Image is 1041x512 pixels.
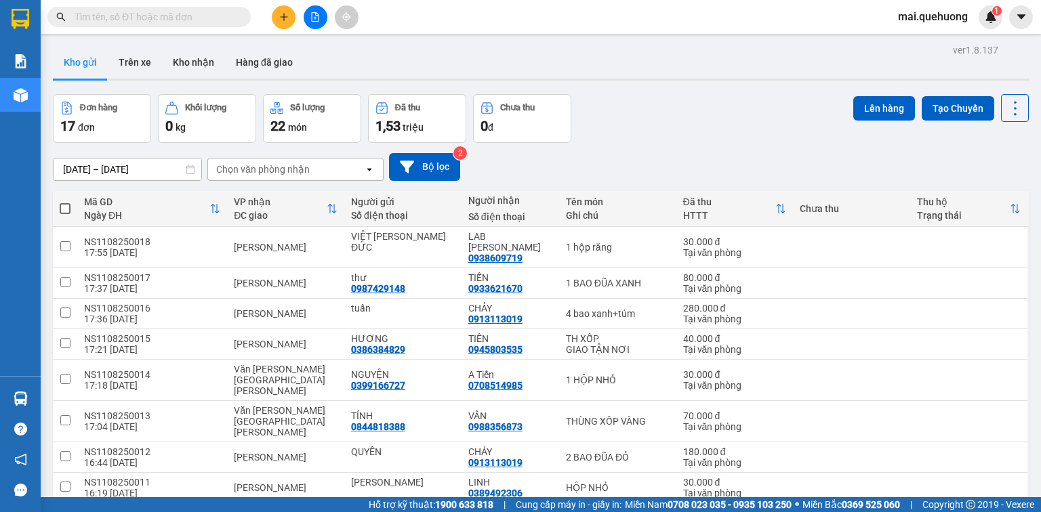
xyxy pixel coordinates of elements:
[516,497,621,512] span: Cung cấp máy in - giấy in:
[342,12,351,22] span: aim
[504,497,506,512] span: |
[910,191,1027,227] th: Toggle SortBy
[683,236,787,247] div: 30.000 đ
[310,12,320,22] span: file-add
[234,339,338,349] div: [PERSON_NAME]
[683,247,787,258] div: Tại văn phòng
[351,333,455,344] div: HƯƠNG
[683,369,787,380] div: 30.000 đ
[917,196,1010,207] div: Thu hộ
[234,452,338,463] div: [PERSON_NAME]
[985,11,997,23] img: icon-new-feature
[351,303,455,314] div: tuấn
[468,488,523,498] div: 0389492306
[84,303,220,314] div: NS1108250016
[468,231,552,253] div: LAB PHONG PHÚ
[84,333,220,344] div: NS1108250015
[468,211,552,222] div: Số điện thoại
[14,88,28,102] img: warehouse-icon
[78,122,95,133] span: đơn
[435,499,493,510] strong: 1900 633 818
[683,446,787,457] div: 180.000 đ
[468,477,552,488] div: LINH
[158,94,256,143] button: Khối lượng0kg
[351,231,455,253] div: VIỆT ANH ĐỨC
[953,43,998,58] div: ver 1.8.137
[683,283,787,294] div: Tại văn phòng
[468,195,552,206] div: Người nhận
[1009,5,1033,29] button: caret-down
[566,333,670,344] div: TH XỐP
[351,210,455,221] div: Số điện thoại
[468,344,523,355] div: 0945803535
[84,477,220,488] div: NS1108250011
[77,191,227,227] th: Toggle SortBy
[304,5,327,29] button: file-add
[683,272,787,283] div: 80.000 đ
[351,380,405,391] div: 0399166727
[468,303,552,314] div: CHẢY
[84,380,220,391] div: 17:18 [DATE]
[488,122,493,133] span: đ
[966,500,975,509] span: copyright
[234,308,338,319] div: [PERSON_NAME]
[14,54,28,68] img: solution-icon
[84,488,220,498] div: 16:19 [DATE]
[566,242,670,253] div: 1 hộp răng
[481,118,488,134] span: 0
[625,497,792,512] span: Miền Nam
[351,344,405,355] div: 0386384829
[468,410,552,421] div: VÂN
[683,210,776,221] div: HTTT
[453,146,467,160] sup: 2
[683,457,787,468] div: Tại văn phòng
[56,12,66,22] span: search
[351,446,455,457] div: QUYÊN
[53,94,151,143] button: Đơn hàng17đơn
[795,502,799,507] span: ⚪️
[84,457,220,468] div: 16:44 [DATE]
[683,421,787,432] div: Tại văn phòng
[234,278,338,289] div: [PERSON_NAME]
[162,46,225,79] button: Kho nhận
[369,497,493,512] span: Hỗ trợ kỹ thuật:
[225,46,304,79] button: Hàng đã giao
[566,416,670,427] div: THÙNG XỐP VÀNG
[468,457,523,468] div: 0913113019
[566,452,670,463] div: 2 BAO ĐŨA ĐỎ
[227,191,344,227] th: Toggle SortBy
[53,46,108,79] button: Kho gửi
[84,314,220,324] div: 17:36 [DATE]
[842,499,900,510] strong: 0369 525 060
[108,46,162,79] button: Trên xe
[800,203,903,214] div: Chưa thu
[468,333,552,344] div: TIÊN
[922,96,994,121] button: Tạo Chuyến
[468,253,523,263] div: 0938609719
[566,482,670,493] div: HỘP NHỎ
[566,210,670,221] div: Ghi chú
[84,344,220,355] div: 17:21 [DATE]
[75,9,234,24] input: Tìm tên, số ĐT hoặc mã đơn
[176,122,186,133] span: kg
[234,364,338,396] div: Văn [PERSON_NAME][GEOGRAPHIC_DATA][PERSON_NAME]
[468,272,552,283] div: TIẾN
[12,9,29,29] img: logo-vxr
[279,12,289,22] span: plus
[185,103,226,112] div: Khối lượng
[802,497,900,512] span: Miền Bắc
[566,375,670,385] div: 1 HỘP NHỎ
[468,369,552,380] div: A Tiến
[14,391,28,406] img: warehouse-icon
[676,191,794,227] th: Toggle SortBy
[910,497,912,512] span: |
[84,196,209,207] div: Mã GD
[14,453,27,466] span: notification
[1015,11,1027,23] span: caret-down
[566,308,670,319] div: 4 bao xanh+túm
[917,210,1010,221] div: Trạng thái
[468,314,523,324] div: 0913113019
[683,333,787,344] div: 40.000 đ
[351,477,455,488] div: HÀ PHƯỜNG
[216,163,310,176] div: Chọn văn phòng nhận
